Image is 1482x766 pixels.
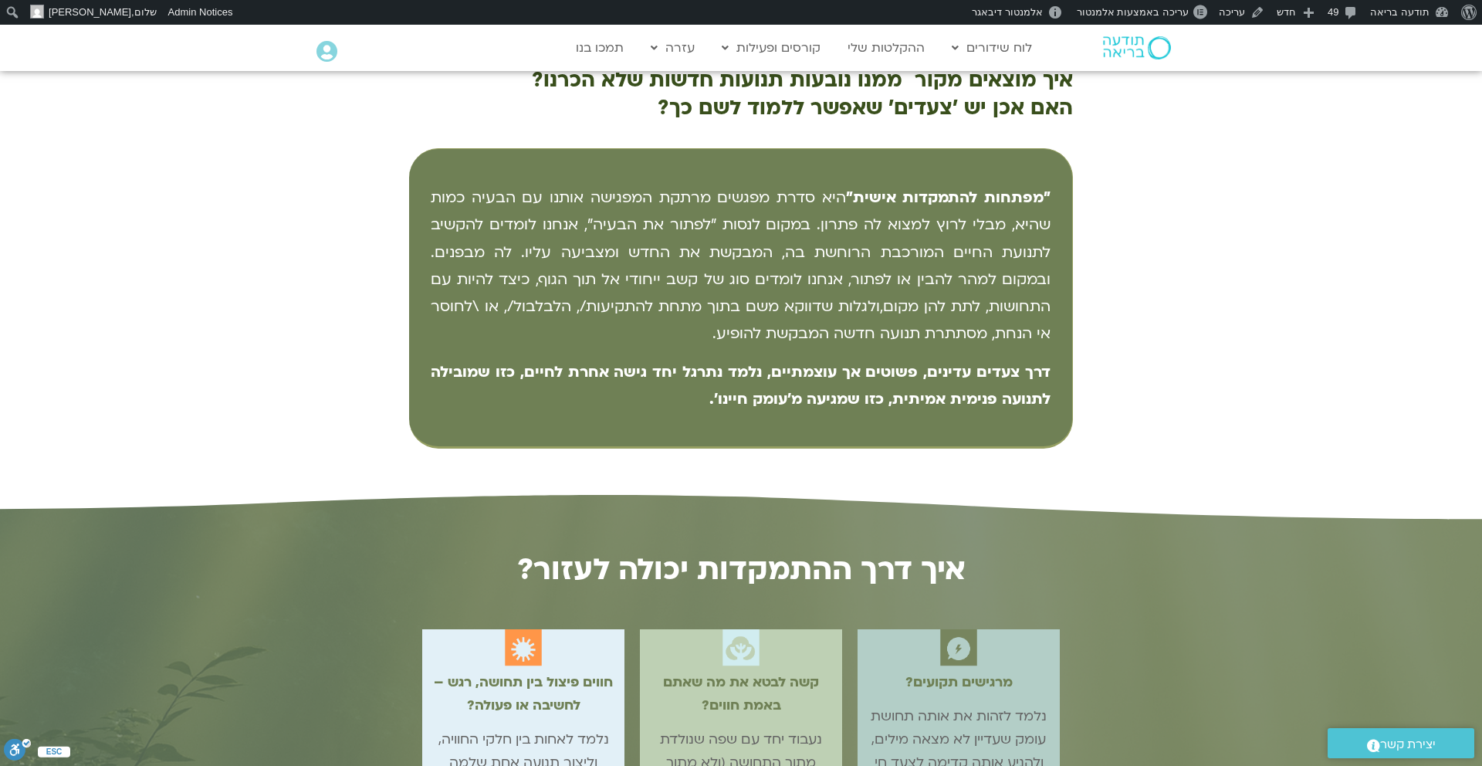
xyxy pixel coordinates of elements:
[414,553,1068,587] h2: איך דרך ההתמקדות יכולה לעזור?
[663,673,819,714] b: קשה לבטא את מה שאתם באמת חווים?
[1103,36,1171,59] img: תודעה בריאה
[714,33,828,63] a: קורסים ופעילות
[1380,734,1436,755] span: יצירת קשר
[1077,6,1189,18] span: עריכה באמצעות אלמנטור
[568,33,631,63] a: תמכו בנו
[431,362,1051,409] b: דרך צעדים עדינים, פשוטים אך עוצמתיים, נלמד נתרגל יחד גישה אחרת לחיים, כזו שמובילה לתנועה פנימית א...
[434,673,613,714] b: חווים פיצול בין תחושה, רגש – לחשיבה או פעולה?
[643,33,702,63] a: עזרה
[846,188,1051,208] b: "מפתחות להתמקדות אישית"
[944,33,1040,63] a: לוח שידורים
[431,188,1051,344] span: היא סדרת מפגשים מרתקת המפגישה אותנו עם הבעיה כמות שהיא, מבלי לרוץ למצוא לה פתרון. במקום לנסות "לפ...
[49,6,131,18] span: [PERSON_NAME]
[1328,728,1474,758] a: יצירת קשר
[905,673,1013,691] b: מרגישים תקועים?
[409,39,1073,122] p: איך פותחים את החיים? איך מוצאים מקור ממנו נובעות תנועות חדשות שלא הכרנו? האם אכן יש 'צעדים' שאפשר...
[840,33,932,63] a: ההקלטות שלי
